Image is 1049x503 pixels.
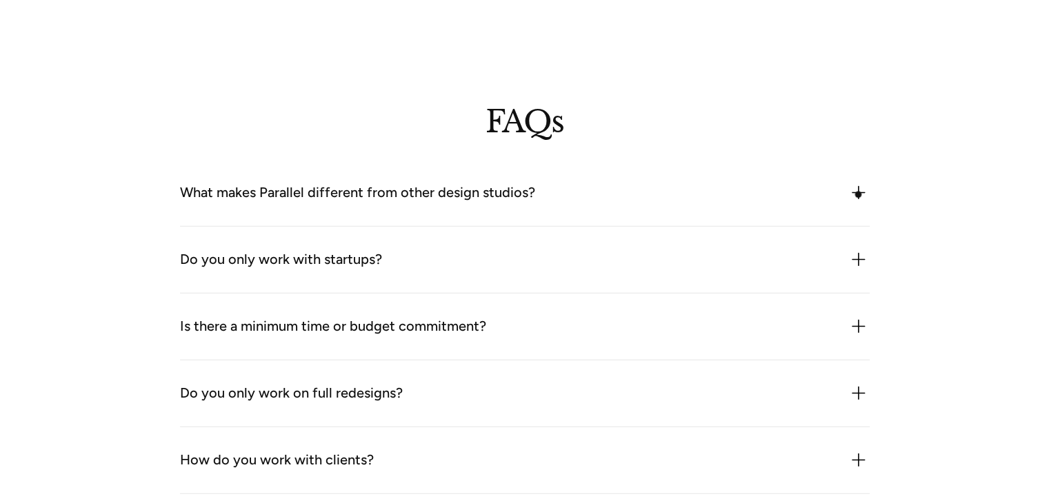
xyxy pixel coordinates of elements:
[180,382,403,404] div: Do you only work on full redesigns?
[180,449,374,471] div: How do you work with clients?
[180,316,486,338] div: Is there a minimum time or budget commitment?
[180,249,382,271] div: Do you only work with startups?
[486,111,564,133] h2: FAQs
[180,182,535,204] div: What makes Parallel different from other design studios?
